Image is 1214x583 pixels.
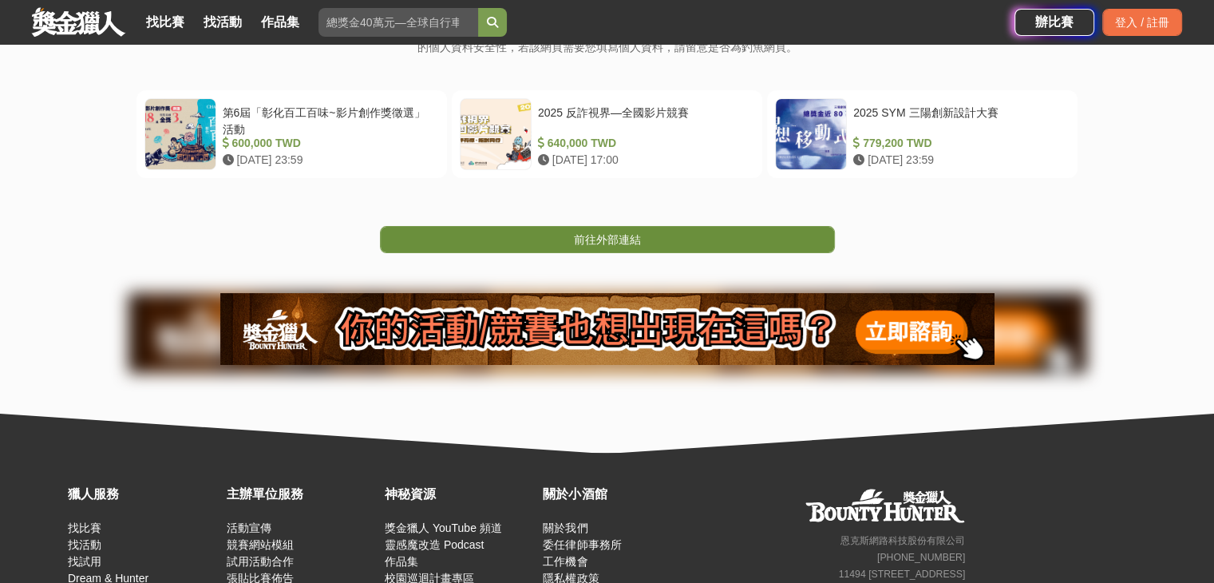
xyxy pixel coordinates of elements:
div: 2025 SYM 三陽創新設計大賽 [853,105,1063,135]
a: 找比賽 [68,522,101,534]
a: 試用活動合作 [226,555,293,568]
a: 競賽網站模組 [226,538,293,551]
a: 第6屆「彰化百工百味~影片創作獎徵選」活動 600,000 TWD [DATE] 23:59 [136,90,447,178]
a: 委任律師事務所 [543,538,621,551]
input: 總獎金40萬元—全球自行車設計比賽 [318,8,478,37]
p: 提醒您，您即將連結至獎金獵人以外的網頁。此網頁可能隱藏木馬病毒程式；同時，為確保您的個人資料安全性，若該網頁需要您填寫個人資料，請留意是否為釣魚網頁。 [378,21,836,73]
span: 前往外部連結 [574,233,641,246]
div: 第6屆「彰化百工百味~影片創作獎徵選」活動 [223,105,433,135]
a: 找試用 [68,555,101,568]
div: 640,000 TWD [538,135,748,152]
small: [PHONE_NUMBER] [877,552,965,563]
a: 靈感魔改造 Podcast [385,538,484,551]
a: 2025 反詐視界—全國影片競賽 640,000 TWD [DATE] 17:00 [452,90,762,178]
a: 辦比賽 [1014,9,1094,36]
img: 905fc34d-8193-4fb2-a793-270a69788fd0.png [220,293,995,365]
small: 恩克斯網路科技股份有限公司 [840,535,965,546]
div: 2025 反詐視界—全國影片競賽 [538,105,748,135]
small: 11494 [STREET_ADDRESS] [839,569,966,580]
a: 作品集 [385,555,418,568]
a: 找活動 [68,538,101,551]
a: 作品集 [255,11,306,34]
a: 找比賽 [140,11,191,34]
a: 獎金獵人 YouTube 頻道 [385,522,502,534]
div: 登入 / 註冊 [1102,9,1182,36]
div: 獵人服務 [68,485,218,504]
a: 關於我們 [543,522,587,534]
div: 關於小酒館 [543,485,693,504]
a: 活動宣傳 [226,522,271,534]
div: [DATE] 23:59 [853,152,1063,169]
div: [DATE] 23:59 [223,152,433,169]
a: 前往外部連結 [380,226,835,253]
a: 2025 SYM 三陽創新設計大賽 779,200 TWD [DATE] 23:59 [767,90,1078,178]
div: 779,200 TWD [853,135,1063,152]
div: 主辦單位服務 [226,485,376,504]
a: 找活動 [197,11,248,34]
a: 工作機會 [543,555,587,568]
div: 600,000 TWD [223,135,433,152]
div: 神秘資源 [385,485,535,504]
div: [DATE] 17:00 [538,152,748,169]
